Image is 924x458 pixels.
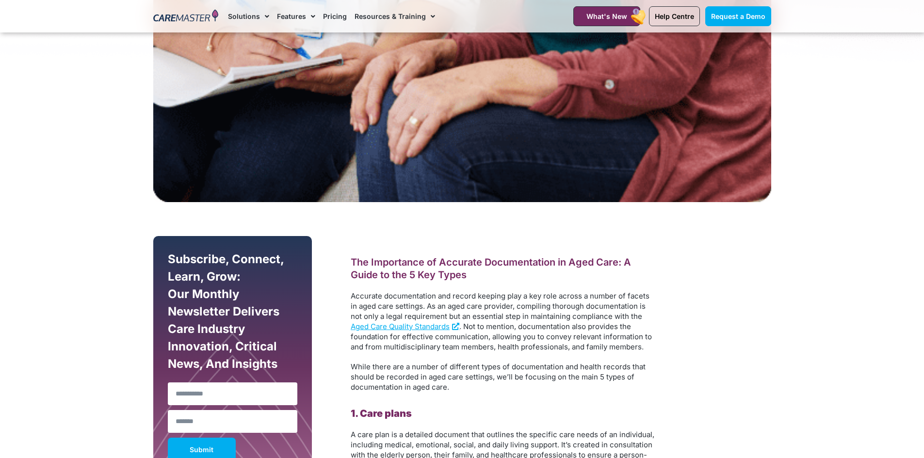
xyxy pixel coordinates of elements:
b: 1. Care plans [351,408,412,419]
span: . Not to mention, documentation also provides the foundation for effective communication, allowin... [351,322,652,351]
span: Help Centre [655,12,694,20]
span: Aged Care Quality Standards [351,322,450,331]
a: Request a Demo [705,6,771,26]
img: CareMaster Logo [153,9,219,24]
span: What's New [586,12,627,20]
a: Aged Care Quality Standards [351,322,459,331]
h2: The Importance of Accurate Documentation in Aged Care: A Guide to the 5 Key Types [351,256,656,281]
div: Subscribe, Connect, Learn, Grow: Our Monthly Newsletter Delivers Care Industry Innovation, Critic... [165,251,300,378]
span: While there are a number of different types of documentation and health records that should be re... [351,362,646,392]
span: Submit [190,447,213,452]
a: Help Centre [649,6,700,26]
span: Request a Demo [711,12,765,20]
a: What's New [573,6,640,26]
span: Accurate documentation and record keeping play a key role across a number of facets in aged care ... [351,291,649,321]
